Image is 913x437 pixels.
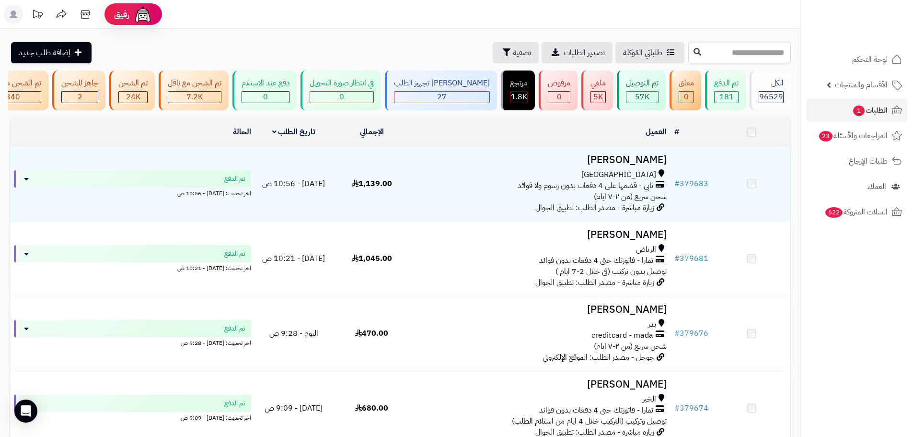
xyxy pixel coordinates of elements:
span: 2 [78,91,82,103]
a: #379681 [674,253,708,264]
span: تصدير الطلبات [564,47,605,59]
span: # [674,328,680,339]
span: توصيل بدون تركيب (في خلال 2-7 ايام ) [555,266,667,277]
span: بدر [648,319,656,330]
a: # [674,126,679,138]
span: تم الدفع [224,174,245,184]
span: الرياض [636,244,656,255]
a: المراجعات والأسئلة23 [807,124,907,147]
span: 1,139.00 [352,178,392,189]
span: شحن سريع (من ٢-٧ ايام) [594,191,667,202]
a: تاريخ الطلب [272,126,316,138]
span: توصيل وتركيب (التركيب خلال 4 ايام من استلام الطلب) [512,415,667,427]
div: 2 [62,92,98,103]
a: تحديثات المنصة [25,5,49,26]
span: المراجعات والأسئلة [818,129,888,142]
a: تصدير الطلبات [542,42,613,63]
div: اخر تحديث: [DATE] - 10:21 ص [14,262,251,272]
span: [DATE] - 9:09 ص [265,402,323,414]
div: الكل [759,78,784,89]
a: مرفوض 0 [537,71,579,110]
span: 0 [684,91,689,103]
div: 0 [548,92,570,103]
span: [DATE] - 10:56 ص [262,178,325,189]
a: في انتظار صورة التحويل 0 [299,71,383,110]
span: إضافة طلب جديد [19,47,70,59]
span: لوحة التحكم [852,53,888,66]
div: 7222 [168,92,221,103]
span: تم الدفع [224,324,245,333]
span: 96529 [759,91,783,103]
a: تم الشحن مع ناقل 7.2K [157,71,231,110]
span: 622 [825,207,843,218]
span: 24K [126,91,140,103]
a: السلات المتروكة622 [807,201,907,224]
span: تمارا - فاتورتك حتى 4 دفعات بدون فوائد [539,405,653,416]
h3: [PERSON_NAME] [415,154,667,165]
span: السلات المتروكة [824,205,888,219]
span: # [674,253,680,264]
div: اخر تحديث: [DATE] - 9:28 ص [14,337,251,347]
span: تابي - قسّمها على 4 دفعات بدون رسوم ولا فوائد [518,180,653,191]
span: 27 [437,91,447,103]
h3: [PERSON_NAME] [415,229,667,240]
h3: [PERSON_NAME] [415,379,667,390]
div: تم التوصيل [626,78,659,89]
div: اخر تحديث: [DATE] - 10:56 ص [14,188,251,198]
span: طلبات الإرجاع [849,154,888,168]
div: تم الشحن [118,78,148,89]
a: الحالة [233,126,251,138]
div: 0 [242,92,289,103]
div: مرفوض [548,78,570,89]
span: شحن سريع (من ٢-٧ ايام) [594,341,667,352]
span: 1.8K [511,91,527,103]
span: زيارة مباشرة - مصدر الطلب: تطبيق الجوال [535,277,654,288]
span: 57K [635,91,649,103]
span: 1,045.00 [352,253,392,264]
a: مرتجع 1.8K [499,71,537,110]
div: دفع عند الاستلام [242,78,289,89]
div: اخر تحديث: [DATE] - 9:09 ص [14,412,251,422]
div: 1843 [510,92,527,103]
button: تصفية [493,42,539,63]
span: تصفية [513,47,531,59]
span: تم الدفع [224,399,245,408]
a: تم الشحن 24K [107,71,157,110]
span: 7.2K [186,91,203,103]
span: اليوم - 9:28 ص [269,328,318,339]
span: الطلبات [852,104,888,117]
a: إضافة طلب جديد [11,42,92,63]
span: [GEOGRAPHIC_DATA] [581,169,656,180]
div: Open Intercom Messenger [14,400,37,423]
span: العملاء [867,180,886,193]
span: رفيق [114,9,129,20]
img: logo-2.png [848,24,904,44]
a: العملاء [807,175,907,198]
a: تم التوصيل 57K [615,71,668,110]
a: ملغي 5K [579,71,615,110]
span: الخبر [643,394,656,405]
div: تم الدفع [714,78,739,89]
div: في انتظار صورة التحويل [310,78,374,89]
span: جوجل - مصدر الطلب: الموقع الإلكتروني [543,352,654,363]
span: # [674,178,680,189]
a: دفع عند الاستلام 0 [231,71,299,110]
div: [PERSON_NAME] تجهيز الطلب [394,78,490,89]
div: 4997 [591,92,605,103]
a: الإجمالي [360,126,384,138]
span: تم الدفع [224,249,245,259]
a: جاهز للشحن 2 [50,71,107,110]
div: تم الشحن مع ناقل [168,78,221,89]
span: 0 [263,91,268,103]
span: 0 [339,91,344,103]
div: 24020 [119,92,147,103]
span: 680.00 [355,402,388,414]
div: ملغي [590,78,606,89]
span: 0 [557,91,562,103]
div: 57046 [626,92,658,103]
span: # [674,402,680,414]
a: [PERSON_NAME] تجهيز الطلب 27 [383,71,499,110]
h3: [PERSON_NAME] [415,304,667,315]
a: #379674 [674,402,708,414]
a: #379676 [674,328,708,339]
